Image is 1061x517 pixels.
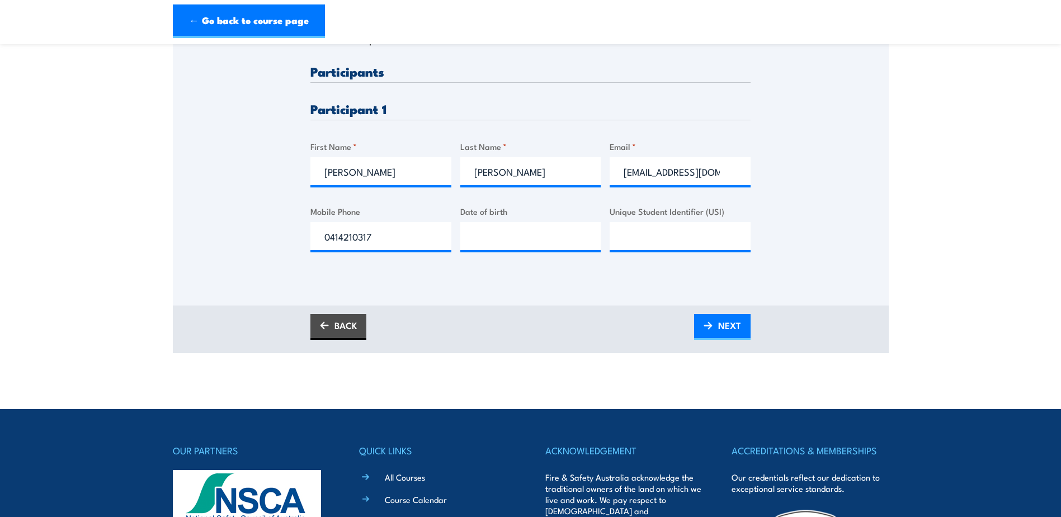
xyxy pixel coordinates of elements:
[732,443,888,458] h4: ACCREDITATIONS & MEMBERSHIPS
[460,140,601,153] label: Last Name
[359,443,516,458] h4: QUICK LINKS
[732,472,888,494] p: Our credentials reflect our dedication to exceptional service standards.
[310,205,451,218] label: Mobile Phone
[173,4,325,38] a: ← Go back to course page
[610,205,751,218] label: Unique Student Identifier (USI)
[694,314,751,340] a: NEXT
[173,443,329,458] h4: OUR PARTNERS
[718,311,741,340] span: NEXT
[310,140,451,153] label: First Name
[460,205,601,218] label: Date of birth
[385,493,447,505] a: Course Calendar
[310,65,751,78] h3: Participants
[310,102,751,115] h3: Participant 1
[385,471,425,483] a: All Courses
[310,314,366,340] a: BACK
[610,140,751,153] label: Email
[545,443,702,458] h4: ACKNOWLEDGEMENT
